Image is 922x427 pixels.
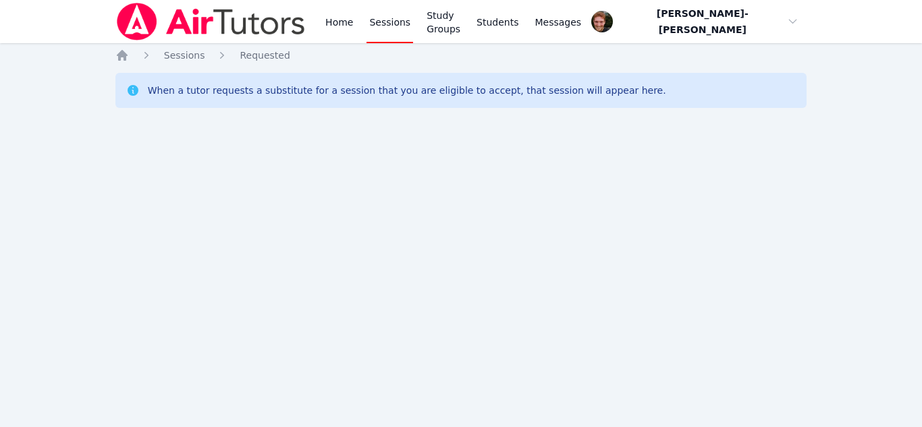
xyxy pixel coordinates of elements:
[148,84,666,97] div: When a tutor requests a substitute for a session that you are eligible to accept, that session wi...
[115,49,807,62] nav: Breadcrumb
[164,49,205,62] a: Sessions
[240,50,290,61] span: Requested
[115,3,306,40] img: Air Tutors
[164,50,205,61] span: Sessions
[240,49,290,62] a: Requested
[535,16,582,29] span: Messages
